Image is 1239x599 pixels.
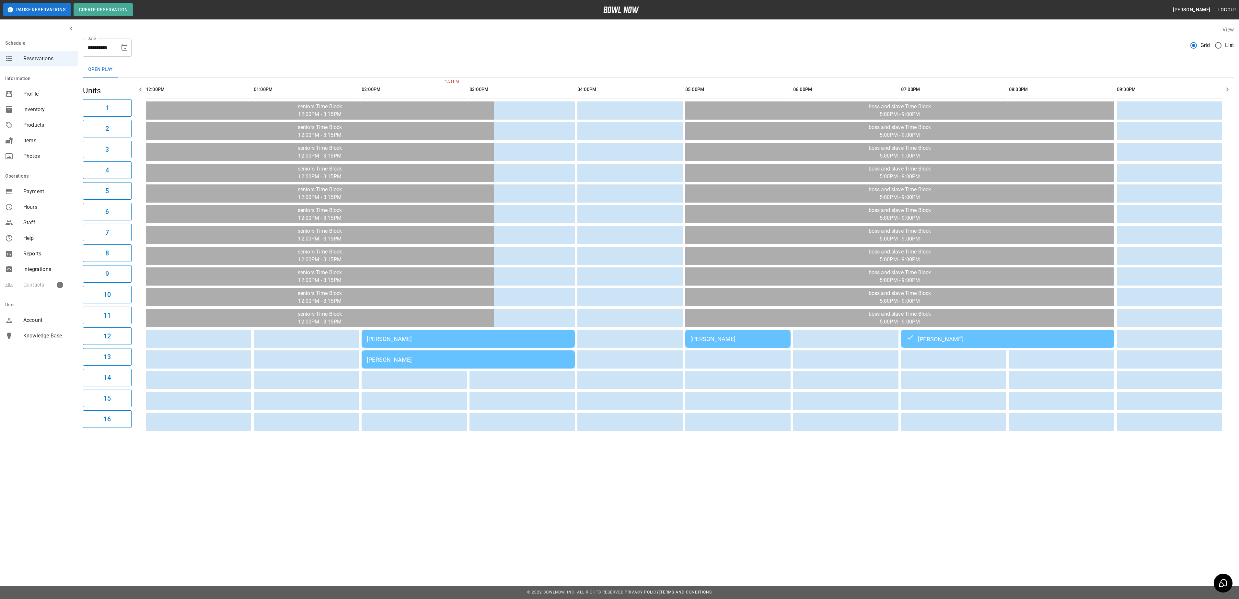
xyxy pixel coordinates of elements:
[83,224,132,241] button: 7
[83,120,132,137] button: 2
[1170,4,1213,16] button: [PERSON_NAME]
[23,152,73,160] span: Photos
[83,86,132,96] h5: Units
[105,144,109,155] h6: 3
[23,90,73,98] span: Profile
[105,206,109,217] h6: 6
[23,55,73,63] span: Reservations
[83,161,132,179] button: 4
[1225,41,1234,49] span: List
[83,244,132,262] button: 8
[83,265,132,283] button: 9
[23,265,73,273] span: Integrations
[83,62,1234,77] div: inventory tabs
[83,62,118,77] button: Open Play
[23,137,73,145] span: Items
[901,80,1006,99] th: 07:00PM
[527,590,625,594] span: © 2022 BowlNow, Inc. All Rights Reserved.
[577,80,683,99] th: 04:00PM
[83,286,132,303] button: 10
[104,331,111,341] h6: 12
[83,141,132,158] button: 3
[104,289,111,300] h6: 10
[83,369,132,386] button: 14
[23,316,73,324] span: Account
[105,269,109,279] h6: 9
[1009,80,1114,99] th: 08:00PM
[83,410,132,428] button: 16
[23,121,73,129] span: Products
[793,80,898,99] th: 06:00PM
[690,335,785,342] div: [PERSON_NAME]
[83,307,132,324] button: 11
[3,3,71,16] button: Pause Reservations
[105,227,109,238] h6: 7
[83,99,132,117] button: 1
[906,335,1109,343] div: [PERSON_NAME]
[83,203,132,220] button: 6
[83,327,132,345] button: 12
[104,310,111,321] h6: 11
[367,356,570,363] div: [PERSON_NAME]
[1200,41,1210,49] span: Grid
[23,188,73,195] span: Payment
[105,123,109,134] h6: 2
[443,78,445,85] span: 4:51PM
[143,78,1225,433] table: sticky table
[83,348,132,366] button: 13
[105,248,109,258] h6: 8
[23,203,73,211] span: Hours
[603,6,639,13] img: logo
[83,182,132,200] button: 5
[469,80,575,99] th: 03:00PM
[685,80,791,99] th: 05:00PM
[23,234,73,242] span: Help
[1222,27,1234,33] label: View
[74,3,133,16] button: Create Reservation
[118,41,131,54] button: Choose date, selected date is Sep 16, 2025
[23,106,73,113] span: Inventory
[105,103,109,113] h6: 1
[660,590,712,594] a: Terms and Conditions
[105,186,109,196] h6: 5
[1216,4,1239,16] button: Logout
[1117,80,1222,99] th: 09:00PM
[146,80,251,99] th: 12:00PM
[83,390,132,407] button: 15
[367,335,570,342] div: [PERSON_NAME]
[104,372,111,383] h6: 14
[362,80,467,99] th: 02:00PM
[104,352,111,362] h6: 13
[104,393,111,404] h6: 15
[23,332,73,340] span: Knowledge Base
[23,250,73,258] span: Reports
[23,219,73,227] span: Staff
[254,80,359,99] th: 01:00PM
[104,414,111,424] h6: 16
[105,165,109,175] h6: 4
[625,590,659,594] a: Privacy Policy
